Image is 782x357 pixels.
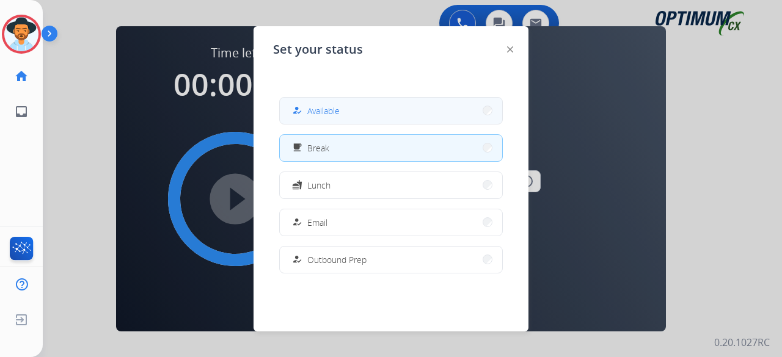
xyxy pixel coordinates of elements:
[714,335,770,350] p: 0.20.1027RC
[307,253,367,266] span: Outbound Prep
[280,247,502,273] button: Outbound Prep
[292,143,302,153] mat-icon: free_breakfast
[14,69,29,84] mat-icon: home
[280,209,502,236] button: Email
[307,216,327,229] span: Email
[292,106,302,116] mat-icon: how_to_reg
[307,104,340,117] span: Available
[280,172,502,198] button: Lunch
[292,217,302,228] mat-icon: how_to_reg
[292,180,302,190] mat-icon: fastfood
[4,17,38,51] img: avatar
[507,46,513,52] img: close-button
[273,41,363,58] span: Set your status
[280,135,502,161] button: Break
[14,104,29,119] mat-icon: inbox
[307,142,329,154] span: Break
[307,179,331,192] span: Lunch
[280,98,502,124] button: Available
[292,254,302,265] mat-icon: how_to_reg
